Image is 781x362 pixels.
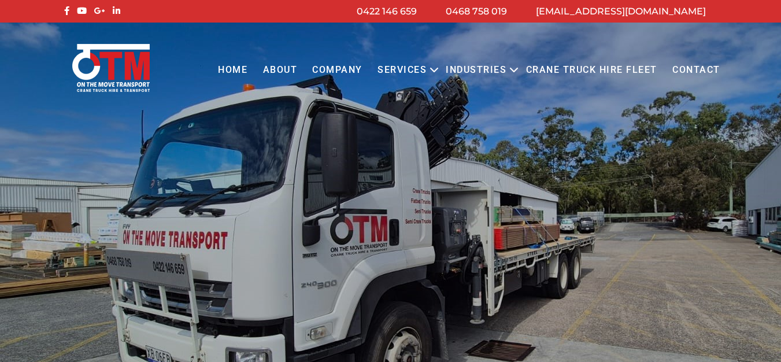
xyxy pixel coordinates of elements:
[357,6,417,17] a: 0422 146 659
[665,54,728,86] a: Contact
[518,54,664,86] a: Crane Truck Hire Fleet
[305,54,370,86] a: COMPANY
[370,54,434,86] a: Services
[438,54,514,86] a: Industries
[446,6,507,17] a: 0468 758 019
[210,54,255,86] a: Home
[536,6,706,17] a: [EMAIL_ADDRESS][DOMAIN_NAME]
[255,54,305,86] a: About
